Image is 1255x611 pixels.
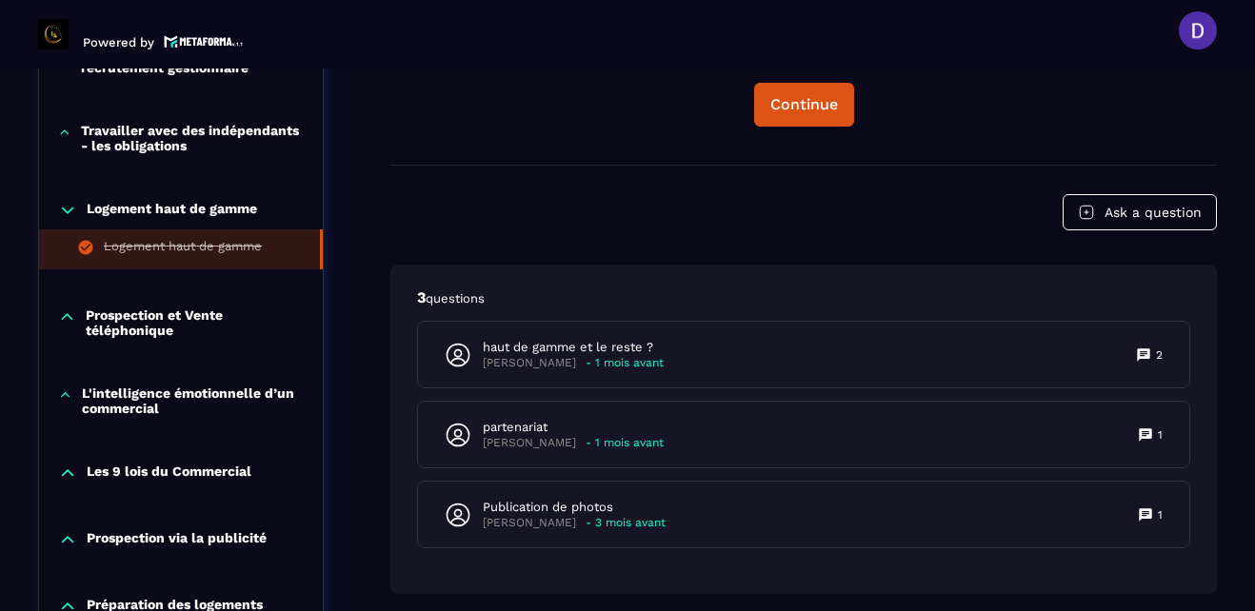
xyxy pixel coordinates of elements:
[586,356,664,370] p: - 1 mois avant
[1063,194,1217,230] button: Ask a question
[1158,507,1163,522] p: 1
[87,530,267,549] p: Prospection via la publicité
[586,436,664,450] p: - 1 mois avant
[483,356,576,370] p: [PERSON_NAME]
[104,239,262,260] div: Logement haut de gamme
[417,287,1190,308] p: 3
[426,291,485,305] span: questions
[483,419,664,436] p: partenariat
[1156,347,1163,363] p: 2
[82,385,304,416] p: L'intelligence émotionnelle d’un commercial
[483,436,576,450] p: [PERSON_NAME]
[83,35,154,49] p: Powered by
[81,123,304,153] p: Travailler avec des indépendants - les obligations
[38,19,69,49] img: logo-branding
[483,499,666,516] p: Publication de photos
[770,95,838,114] div: Continue
[586,516,666,530] p: - 3 mois avant
[483,516,576,530] p: [PERSON_NAME]
[87,201,257,220] p: Logement haut de gamme
[164,33,244,49] img: logo
[1158,427,1163,443] p: 1
[86,307,304,338] p: Prospection et Vente téléphonique
[483,339,664,356] p: haut de gamme et le reste ?
[87,463,251,483] p: Les 9 lois du Commercial
[754,83,854,127] button: Continue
